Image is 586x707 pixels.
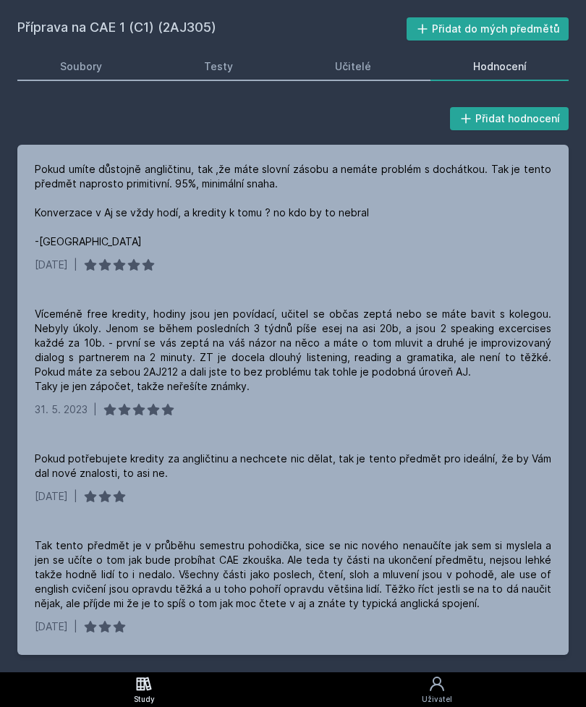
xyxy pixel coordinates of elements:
div: [DATE] [35,619,68,634]
div: Soubory [60,59,102,74]
div: Study [134,694,155,705]
div: | [93,402,97,417]
div: | [74,258,77,272]
div: Pokud umíte důstojně angličtinu, tak ,že máte slovní zásobu a nemáte problém s dochátkou. Tak je ... [35,162,551,249]
div: Víceméně free kredity, hodiny jsou jen povídací, učitel se občas zeptá nebo se máte bavit s koleg... [35,307,551,394]
div: [DATE] [35,258,68,272]
button: Přidat hodnocení [450,107,569,130]
div: Uživatel [422,694,452,705]
button: Přidat do mých předmětů [407,17,569,41]
div: 31. 5. 2023 [35,402,88,417]
div: Pokud potřebujete kredity za angličtinu a nechcete nic dělat, tak je tento předmět pro ideální, ž... [35,452,551,480]
div: | [74,619,77,634]
a: Testy [161,52,275,81]
a: Učitelé [292,52,413,81]
a: Soubory [17,52,144,81]
h2: Příprava na CAE 1 (C1) (2AJ305) [17,17,407,41]
a: Hodnocení [430,52,569,81]
div: [DATE] [35,489,68,504]
div: Testy [204,59,233,74]
div: Učitelé [335,59,371,74]
div: Hodnocení [473,59,527,74]
div: Tak tento předmět je v průběhu semestru pohodička, sice se nic nového nenaučíte jak sem si myslel... [35,538,551,611]
div: | [74,489,77,504]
